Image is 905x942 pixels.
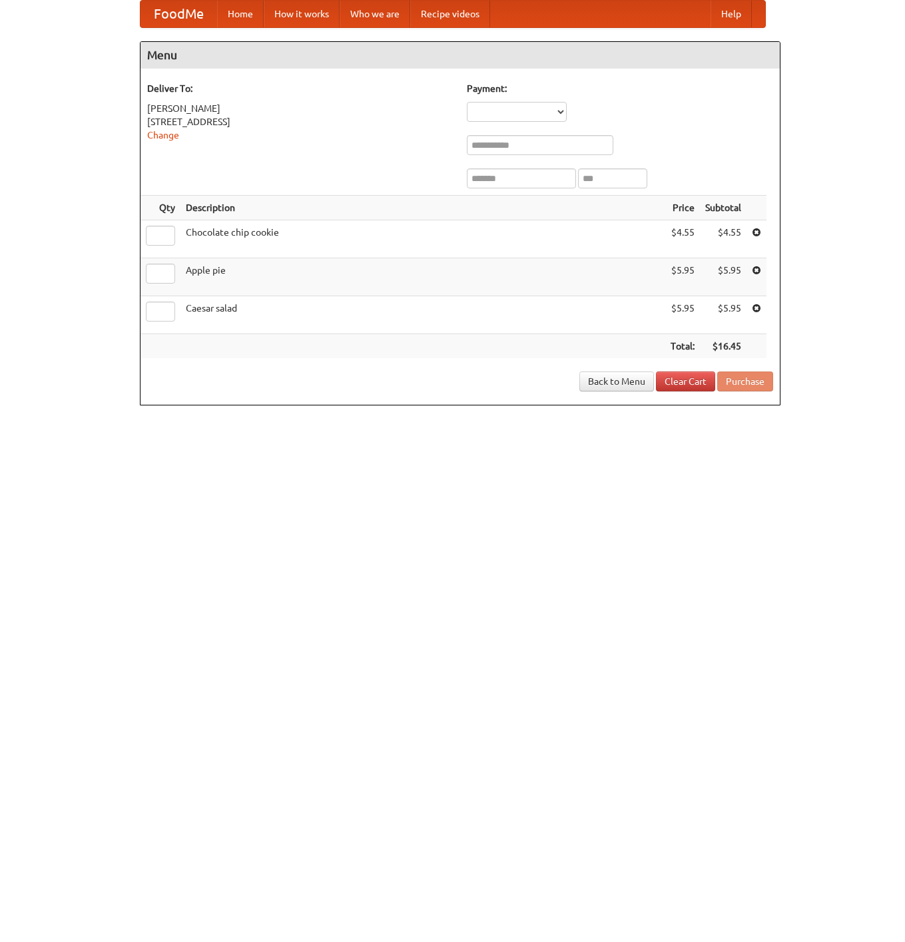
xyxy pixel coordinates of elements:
[180,296,665,334] td: Caesar salad
[665,258,700,296] td: $5.95
[180,196,665,220] th: Description
[141,196,180,220] th: Qty
[180,220,665,258] td: Chocolate chip cookie
[467,82,773,95] h5: Payment:
[700,296,747,334] td: $5.95
[141,42,780,69] h4: Menu
[147,115,453,128] div: [STREET_ADDRESS]
[665,334,700,359] th: Total:
[665,220,700,258] td: $4.55
[340,1,410,27] a: Who we are
[665,196,700,220] th: Price
[147,82,453,95] h5: Deliver To:
[700,196,747,220] th: Subtotal
[700,258,747,296] td: $5.95
[579,371,654,391] a: Back to Menu
[264,1,340,27] a: How it works
[717,371,773,391] button: Purchase
[180,258,665,296] td: Apple pie
[147,130,179,140] a: Change
[665,296,700,334] td: $5.95
[700,220,747,258] td: $4.55
[656,371,715,391] a: Clear Cart
[410,1,490,27] a: Recipe videos
[147,102,453,115] div: [PERSON_NAME]
[711,1,752,27] a: Help
[700,334,747,359] th: $16.45
[217,1,264,27] a: Home
[141,1,217,27] a: FoodMe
